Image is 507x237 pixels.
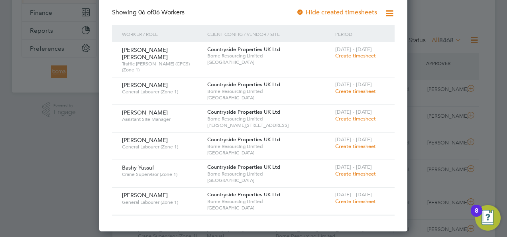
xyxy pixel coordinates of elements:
[475,211,478,221] div: 8
[207,171,331,177] span: Borne Resourcing Limited
[207,177,331,184] span: [GEOGRAPHIC_DATA]
[335,88,376,95] span: Create timesheet
[122,192,168,199] span: [PERSON_NAME]
[122,109,168,116] span: [PERSON_NAME]
[207,205,331,211] span: [GEOGRAPHIC_DATA]
[207,109,280,115] span: Countryside Properties UK Ltd
[207,136,280,143] span: Countryside Properties UK Ltd
[335,109,372,115] span: [DATE] - [DATE]
[122,89,201,95] span: General Labourer (Zone 1)
[207,46,280,53] span: Countryside Properties UK Ltd
[122,81,168,89] span: [PERSON_NAME]
[122,199,201,205] span: General Labourer (Zone 1)
[335,115,376,122] span: Create timesheet
[207,81,280,88] span: Countryside Properties UK Ltd
[207,122,331,128] span: [PERSON_NAME][STREET_ADDRESS]
[122,61,201,73] span: Traffic [PERSON_NAME] (CPCS) (Zone 1)
[122,116,201,122] span: Assistant Site Manager
[335,198,376,205] span: Create timesheet
[335,52,376,59] span: Create timesheet
[335,191,372,198] span: [DATE] - [DATE]
[122,144,201,150] span: General Labourer (Zone 1)
[207,88,331,95] span: Borne Resourcing Limited
[207,150,331,156] span: [GEOGRAPHIC_DATA]
[205,25,333,43] div: Client Config / Vendor / Site
[120,25,205,43] div: Worker / Role
[138,8,185,16] span: 06 Workers
[335,81,372,88] span: [DATE] - [DATE]
[207,198,331,205] span: Borne Resourcing Limited
[207,143,331,150] span: Borne Resourcing Limited
[207,53,331,59] span: Borne Resourcing Limited
[112,8,186,17] div: Showing
[122,136,168,144] span: [PERSON_NAME]
[207,164,280,170] span: Countryside Properties UK Ltd
[207,95,331,101] span: [GEOGRAPHIC_DATA]
[207,191,280,198] span: Countryside Properties UK Ltd
[475,205,501,231] button: Open Resource Center, 8 new notifications
[335,46,372,53] span: [DATE] - [DATE]
[333,25,387,43] div: Period
[122,164,154,171] span: Bashy Yussuf
[138,8,153,16] span: 06 of
[207,116,331,122] span: Borne Resourcing Limited
[296,8,377,16] label: Hide created timesheets
[335,136,372,143] span: [DATE] - [DATE]
[335,164,372,170] span: [DATE] - [DATE]
[122,46,168,61] span: [PERSON_NAME] [PERSON_NAME]
[335,170,376,177] span: Create timesheet
[207,59,331,65] span: [GEOGRAPHIC_DATA]
[335,143,376,150] span: Create timesheet
[122,171,201,178] span: Crane Supervisor (Zone 1)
